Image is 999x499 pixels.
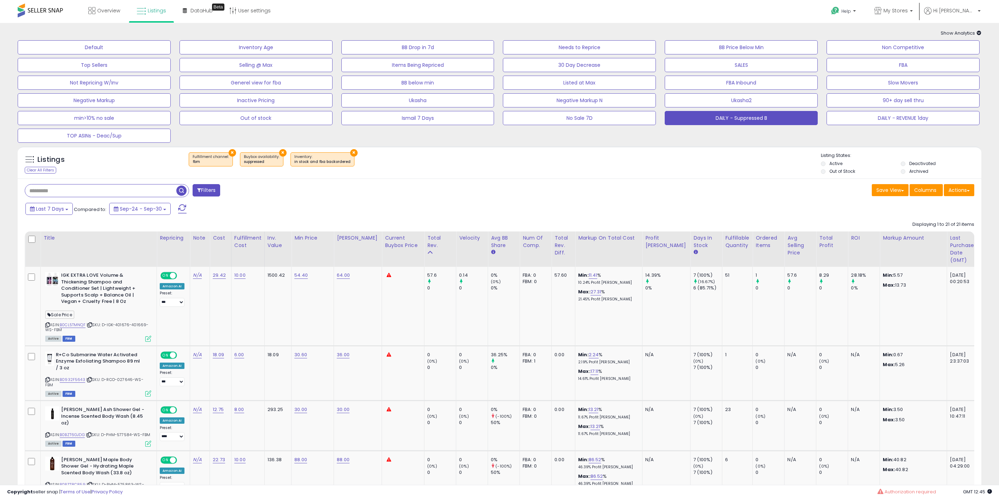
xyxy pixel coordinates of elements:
button: FBA [827,58,980,72]
div: Total Rev. [427,234,453,249]
div: 51 [725,272,747,278]
small: (0%) [427,413,437,419]
small: (0%) [427,358,437,364]
span: All listings currently available for purchase on Amazon [45,391,61,397]
a: 88.00 [337,456,349,463]
div: 0 [427,419,456,426]
button: Sep-24 - Sep-30 [109,203,171,215]
small: (0%) [459,463,469,469]
a: B0BZT6GJDG [60,432,85,438]
div: 0 [819,406,848,413]
span: ON [161,273,170,279]
button: No Sale 7D [503,111,656,125]
label: Out of Stock [829,168,855,174]
div: 7 (100%) [693,364,722,371]
div: Inv. value [268,234,288,249]
button: Last 7 Days [25,203,73,215]
div: FBM: 0 [523,463,546,469]
strong: Min: [883,406,893,413]
div: Fulfillment Cost [234,234,261,249]
button: Generel view for fba [180,76,333,90]
button: 90+ day sell thru [827,93,980,107]
div: 28.18% [851,272,880,278]
span: Inventory : [294,154,351,165]
span: Fulfillment channel : [193,154,229,165]
div: 36.25% [491,352,519,358]
a: 86.52 [589,456,601,463]
div: Fulfillable Quantity [725,234,750,249]
button: min>10% no sale [18,111,171,125]
button: Inactive Pricing [180,93,333,107]
div: Min Price [294,234,331,242]
div: 14.39% [645,272,690,278]
div: ASIN: [45,272,151,341]
span: | SKU: D-RCO-027646-WS-FBM [45,377,143,387]
a: 8.00 [234,406,244,413]
div: % [578,289,637,302]
a: N/A [193,406,201,413]
a: 11.41 [589,272,598,279]
a: Help [825,1,863,23]
span: DataHub [190,7,213,14]
span: Overview [97,7,120,14]
strong: Max: [883,282,895,288]
strong: Min: [883,272,893,278]
p: 3.50 [883,417,941,423]
a: 86.52 [590,473,603,480]
div: % [578,406,637,419]
span: FBM [63,441,75,447]
img: 31oaAOrrXWL._SL40_.jpg [45,457,59,471]
small: (16.67%) [698,279,715,284]
div: FBA: 0 [523,406,546,413]
span: Buybox availability : [244,154,280,165]
span: Help [841,8,851,14]
div: 0 [756,419,784,426]
a: 13.21 [589,406,599,413]
button: Non Competitive [827,40,980,54]
small: (0%) [693,463,703,469]
small: (0%) [756,358,765,364]
button: SALES [665,58,818,72]
span: Last 7 Days [36,205,64,212]
div: Avg BB Share [491,234,517,249]
div: suppressed [244,159,280,164]
div: N/A [787,457,811,463]
span: Show Analytics [941,30,981,36]
p: 0.67 [883,352,941,358]
div: 7 (100%) [693,352,722,358]
div: N/A [851,352,874,358]
p: 5.57 [883,272,941,278]
div: Amazon AI [160,417,184,424]
strong: Min: [883,456,893,463]
div: 57.6 [787,272,816,278]
a: 13.21 [590,423,600,430]
small: (0%) [756,463,765,469]
strong: Max: [883,416,895,423]
span: Columns [914,187,936,194]
div: 57.6 [427,272,456,278]
b: Min: [578,456,589,463]
button: × [229,149,236,157]
b: IGK EXTRA LOVE Volume & Thickening Shampoo and Conditioner Set | Lightweight + Supports Scalp + B... [61,272,147,307]
a: Privacy Policy [92,488,123,495]
div: Ordered Items [756,234,781,249]
div: 0 [787,285,816,291]
b: Max: [578,368,590,375]
div: ROI [851,234,877,242]
strong: Max: [883,466,895,473]
div: Total Rev. Diff. [554,234,572,257]
b: Min: [578,406,589,413]
div: Preset: [160,425,184,441]
button: BB Drop in 7d [341,40,494,54]
div: 0% [491,457,519,463]
button: Selling @ Max [180,58,333,72]
div: 0.14 [459,272,488,278]
div: Note [193,234,207,242]
div: 0 [459,406,488,413]
div: 0 [459,285,488,291]
div: % [578,423,637,436]
a: N/A [193,456,201,463]
p: 10.24% Profit [PERSON_NAME] [578,280,637,285]
div: [DATE] 23:37:03 [950,352,973,364]
a: 22.73 [213,456,225,463]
